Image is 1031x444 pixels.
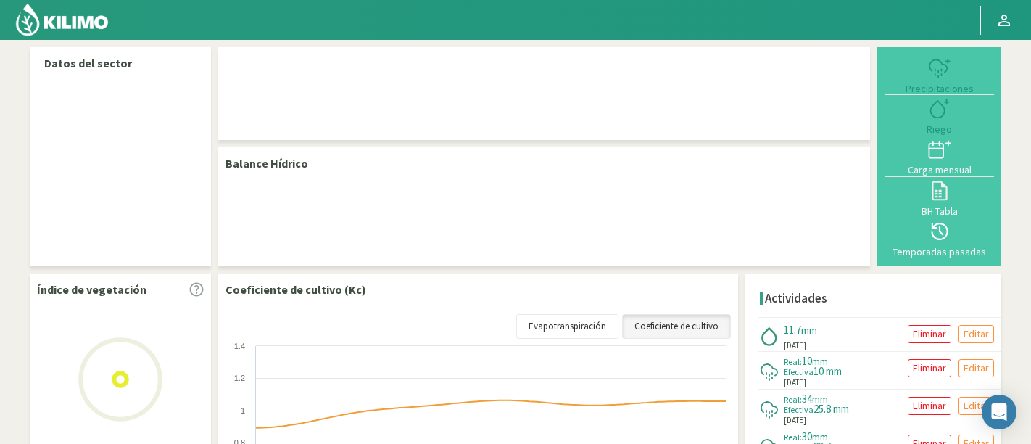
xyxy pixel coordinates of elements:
div: Riego [889,124,990,134]
div: Precipitaciones [889,83,990,94]
a: Evapotranspiración [516,314,618,339]
p: Editar [964,326,989,342]
button: Carga mensual [885,136,994,177]
span: Efectiva [784,404,813,415]
button: Eliminar [908,359,951,377]
a: Coeficiente de cultivo [622,314,731,339]
text: 1.2 [234,374,245,382]
p: Balance Hídrico [225,155,308,172]
p: Eliminar [913,360,946,377]
span: 25.8 mm [813,402,849,416]
span: mm [812,392,828,406]
span: Real: [784,432,802,443]
p: Coeficiente de cultivo (Kc) [225,281,366,298]
button: Editar [958,397,994,415]
span: mm [812,355,828,368]
button: Eliminar [908,325,951,343]
button: Editar [958,325,994,343]
div: Open Intercom Messenger [982,395,1016,429]
span: mm [801,324,817,337]
img: Kilimo [15,2,109,37]
p: Índice de vegetación [37,281,146,298]
span: 10 [802,354,812,368]
span: 10 mm [813,364,842,378]
span: Efectiva [784,366,813,377]
div: BH Tabla [889,206,990,216]
span: Real: [784,356,802,367]
button: Riego [885,95,994,136]
button: Eliminar [908,397,951,415]
button: Precipitaciones [885,54,994,95]
h4: Actividades [765,292,827,305]
button: Editar [958,359,994,377]
text: 1.4 [234,342,245,350]
span: [DATE] [784,377,806,389]
button: Temporadas pasadas [885,218,994,259]
text: 1 [241,406,245,415]
span: [DATE] [784,340,806,352]
span: 30 [802,429,812,443]
span: Real: [784,394,802,405]
p: Datos del sector [44,54,196,72]
p: Editar [964,360,989,377]
span: mm [812,430,828,443]
span: 11.7 [784,323,801,337]
span: [DATE] [784,414,806,427]
div: Carga mensual [889,165,990,175]
p: Eliminar [913,326,946,342]
p: Editar [964,398,989,414]
div: Temporadas pasadas [889,247,990,257]
span: 34 [802,392,812,406]
p: Eliminar [913,398,946,414]
button: BH Tabla [885,177,994,218]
